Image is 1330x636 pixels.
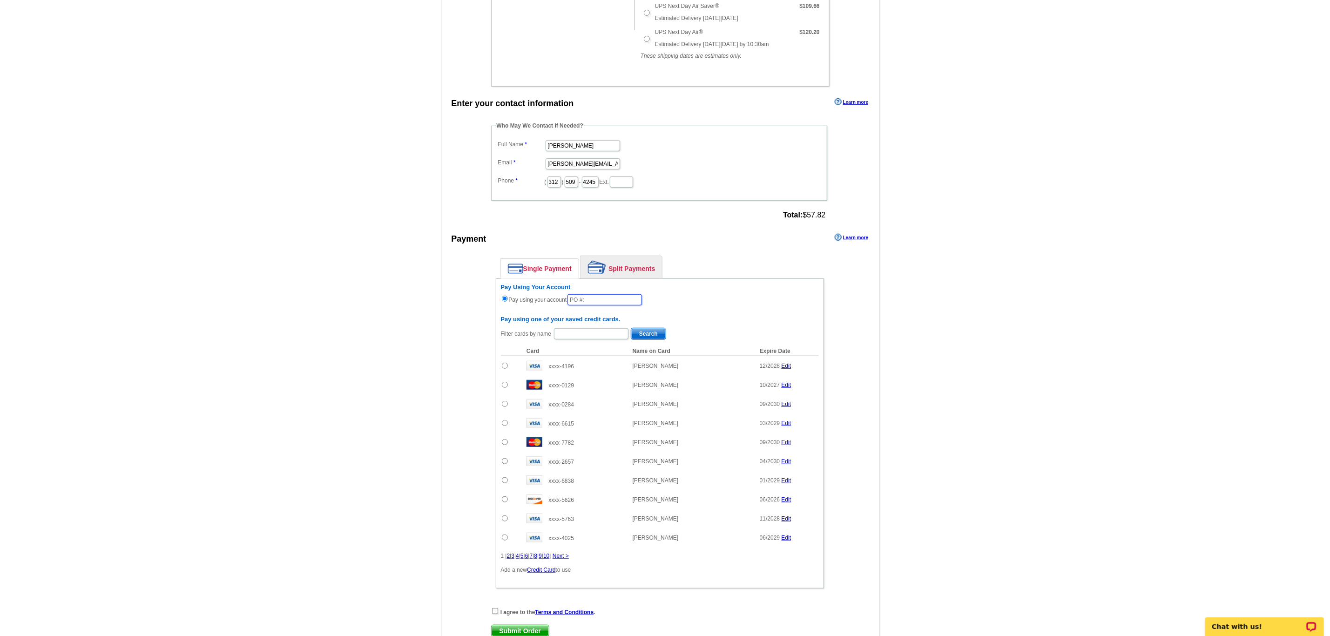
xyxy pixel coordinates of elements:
[498,140,545,149] label: Full Name
[760,363,780,369] span: 12/2028
[783,211,803,219] strong: Total:
[498,158,545,167] label: Email
[633,458,679,465] span: [PERSON_NAME]
[628,346,755,356] th: Name on Card
[511,553,514,559] a: 3
[548,535,574,541] span: xxxx-4025
[553,553,569,559] a: Next >
[782,401,791,407] a: Edit
[760,401,780,407] span: 09/2030
[548,497,574,503] span: xxxx-5626
[527,494,542,504] img: disc.gif
[527,456,542,466] img: visa.gif
[760,458,780,465] span: 04/2030
[782,382,791,388] a: Edit
[631,328,666,340] button: Search
[527,361,542,371] img: visa.gif
[452,233,486,245] div: Payment
[799,3,819,9] strong: $109.66
[501,284,819,291] h6: Pay Using Your Account
[548,420,574,427] span: xxxx-6615
[530,553,533,559] a: 7
[527,567,555,573] a: Credit Card
[633,515,679,522] span: [PERSON_NAME]
[633,363,679,369] span: [PERSON_NAME]
[782,496,791,503] a: Edit
[501,552,819,560] div: 1 | | | | | | | | | |
[760,420,780,426] span: 03/2029
[516,553,519,559] a: 4
[760,439,780,446] span: 09/2030
[782,535,791,541] a: Edit
[452,97,574,110] div: Enter your contact information
[760,496,780,503] span: 06/2026
[799,29,819,35] strong: $120.20
[567,294,642,305] input: PO #:
[527,533,542,542] img: visa.gif
[760,382,780,388] span: 10/2027
[527,418,542,428] img: visa.gif
[548,459,574,465] span: xxxx-2657
[501,284,819,306] div: Pay using your account
[520,553,524,559] a: 5
[501,259,579,278] a: Single Payment
[1199,607,1330,636] iframe: LiveChat chat widget
[527,380,542,390] img: mast.gif
[588,261,606,274] img: split-payment.png
[522,346,628,356] th: Card
[760,515,780,522] span: 11/2028
[655,41,769,47] span: Estimated Delivery [DATE][DATE] by 10:30am
[641,53,742,59] em: These shipping dates are estimates only.
[501,330,552,338] label: Filter cards by name
[535,609,594,616] a: Terms and Conditions
[782,477,791,484] a: Edit
[782,363,791,369] a: Edit
[633,420,679,426] span: [PERSON_NAME]
[501,316,819,323] h6: Pay using one of your saved credit cards.
[835,98,868,106] a: Learn more
[525,553,528,559] a: 6
[655,28,703,36] label: UPS Next Day Air®
[633,401,679,407] span: [PERSON_NAME]
[548,401,574,408] span: xxxx-0284
[655,2,719,10] label: UPS Next Day Air Saver®
[633,535,679,541] span: [PERSON_NAME]
[527,514,542,523] img: visa.gif
[527,475,542,485] img: visa.gif
[501,566,819,574] p: Add a new to use
[760,477,780,484] span: 01/2029
[548,478,574,484] span: xxxx-6838
[633,477,679,484] span: [PERSON_NAME]
[581,256,662,278] a: Split Payments
[543,553,549,559] a: 10
[534,553,538,559] a: 8
[755,346,819,356] th: Expire Date
[548,440,574,446] span: xxxx-7782
[655,15,738,21] span: Estimated Delivery [DATE][DATE]
[631,328,666,339] span: Search
[548,516,574,522] span: xxxx-5763
[782,439,791,446] a: Edit
[527,437,542,447] img: mast.gif
[633,382,679,388] span: [PERSON_NAME]
[496,174,823,189] dd: ( ) - Ext.
[783,211,825,219] span: $57.82
[500,609,595,616] strong: I agree to the .
[548,382,574,389] span: xxxx-0129
[548,363,574,370] span: xxxx-4196
[507,553,510,559] a: 2
[760,535,780,541] span: 06/2029
[633,496,679,503] span: [PERSON_NAME]
[508,264,523,274] img: single-payment.png
[633,439,679,446] span: [PERSON_NAME]
[782,420,791,426] a: Edit
[496,122,584,130] legend: Who May We Contact If Needed?
[835,234,868,241] a: Learn more
[539,553,542,559] a: 9
[498,176,545,185] label: Phone
[782,458,791,465] a: Edit
[782,515,791,522] a: Edit
[527,399,542,409] img: visa.gif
